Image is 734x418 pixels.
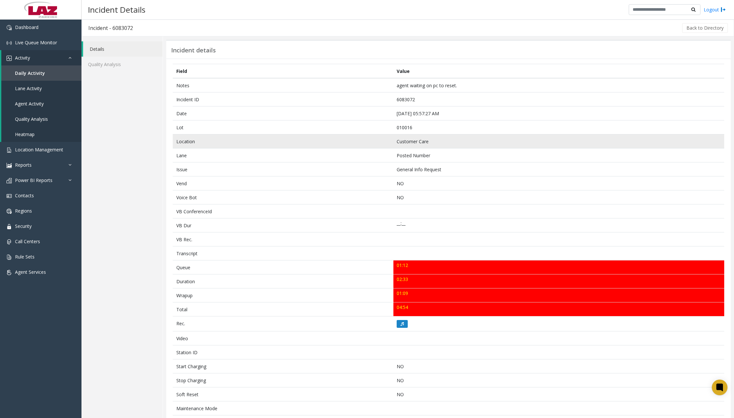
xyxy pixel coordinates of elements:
[15,116,48,122] span: Quality Analysis
[173,78,393,92] td: Notes
[173,204,393,218] td: VB ConferenceId
[393,288,724,302] td: 01:09
[171,47,216,54] h3: Incident details
[85,2,149,18] h3: Incident Details
[15,177,52,183] span: Power BI Reports
[15,39,57,46] span: Live Queue Monitor
[393,134,724,148] td: Customer Care
[15,192,34,199] span: Contacts
[1,111,81,127] a: Quality Analysis
[15,85,42,91] span: Lane Activity
[173,162,393,176] td: Issue
[7,178,12,183] img: 'icon'
[682,23,728,33] button: Back to Directory
[173,373,393,387] td: Stop Charging
[173,134,393,148] td: Location
[393,218,724,232] td: __:__
[7,147,12,153] img: 'icon'
[704,6,726,13] a: Logout
[15,101,44,107] span: Agent Activity
[397,377,721,384] p: NO
[393,274,724,288] td: 02:33
[173,176,393,190] td: Vend
[393,302,724,316] td: 04:54
[393,148,724,162] td: Posted Number
[173,302,393,316] td: Total
[15,70,45,76] span: Daily Activity
[173,387,393,401] td: Soft Reset
[393,120,724,134] td: 010016
[393,162,724,176] td: General Info Request
[397,363,721,370] p: NO
[397,391,721,398] p: NO
[173,359,393,373] td: Start Charging
[7,239,12,244] img: 'icon'
[15,238,40,244] span: Call Centers
[1,65,81,81] a: Daily Activity
[15,24,38,30] span: Dashboard
[173,106,393,120] td: Date
[7,56,12,61] img: 'icon'
[173,64,393,78] th: Field
[173,92,393,106] td: Incident ID
[393,78,724,92] td: agent waiting on pc to reset.
[15,131,35,137] span: Heatmap
[721,6,726,13] img: logout
[397,194,721,201] p: NO
[15,254,35,260] span: Rule Sets
[173,148,393,162] td: Lane
[173,345,393,359] td: Station ID
[173,401,393,415] td: Maintenance Mode
[15,223,32,229] span: Security
[393,92,724,106] td: 6083072
[7,209,12,214] img: 'icon'
[7,40,12,46] img: 'icon'
[173,316,393,331] td: Rec.
[173,274,393,288] td: Duration
[173,190,393,204] td: Voice Bot
[173,120,393,134] td: Lot
[393,64,724,78] th: Value
[173,232,393,246] td: VB Rec.
[393,106,724,120] td: [DATE] 05:57:27 AM
[173,218,393,232] td: VB Dur
[173,246,393,260] td: Transcript
[15,162,32,168] span: Reports
[15,146,63,153] span: Location Management
[7,163,12,168] img: 'icon'
[1,81,81,96] a: Lane Activity
[397,180,721,187] p: NO
[173,288,393,302] td: Wrapup
[83,41,163,57] a: Details
[7,25,12,30] img: 'icon'
[1,127,81,142] a: Heatmap
[7,270,12,275] img: 'icon'
[1,96,81,111] a: Agent Activity
[173,260,393,274] td: Queue
[15,208,32,214] span: Regions
[81,57,163,72] a: Quality Analysis
[7,224,12,229] img: 'icon'
[15,269,46,275] span: Agent Services
[7,193,12,199] img: 'icon'
[1,50,81,65] a: Activity
[7,255,12,260] img: 'icon'
[82,21,139,35] h3: Incident - 6083072
[393,260,724,274] td: 01:12
[173,331,393,345] td: Video
[15,55,30,61] span: Activity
